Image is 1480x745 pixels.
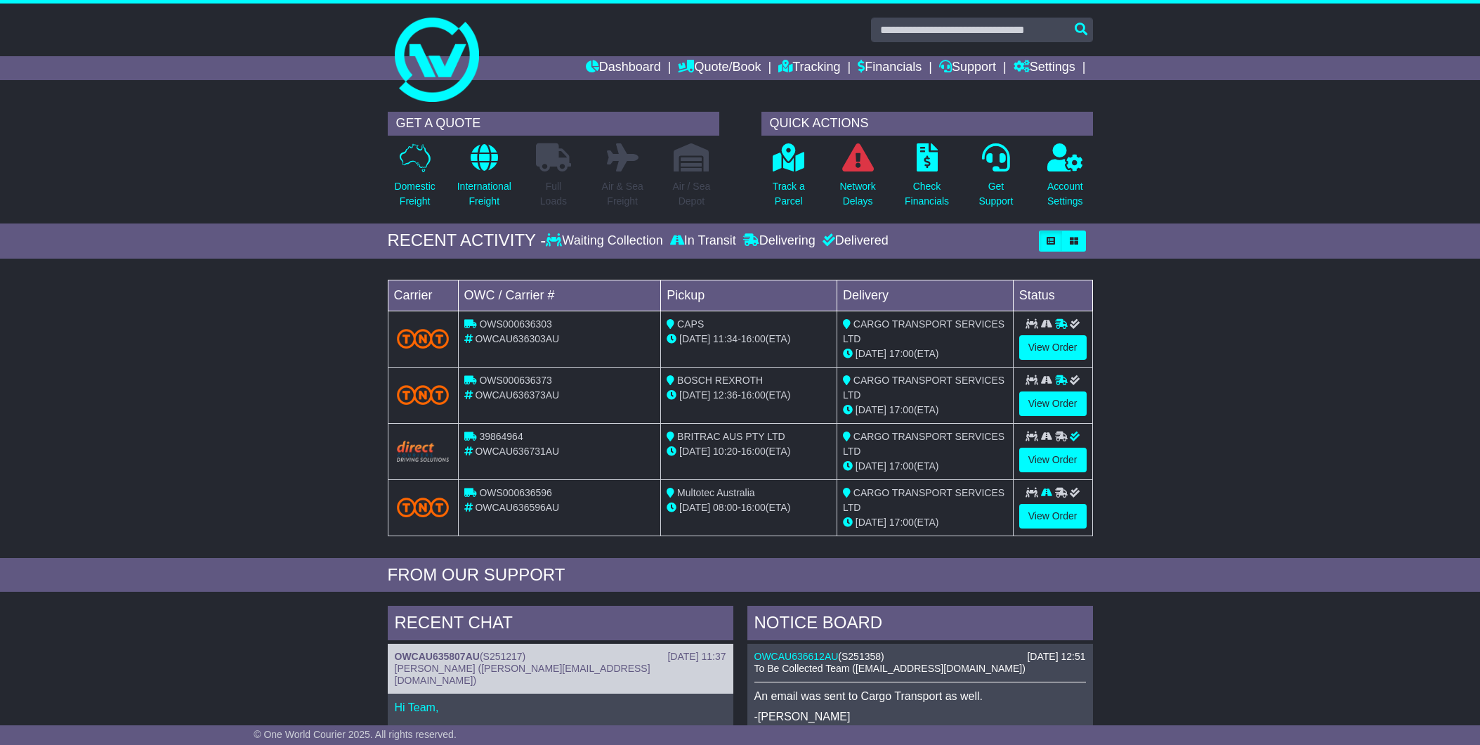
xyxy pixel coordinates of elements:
img: TNT_Domestic.png [397,385,450,404]
p: Account Settings [1047,179,1083,209]
div: - (ETA) [667,332,831,346]
td: Pickup [661,280,837,311]
a: Dashboard [586,56,661,80]
p: Full Loads [536,179,571,209]
p: Network Delays [839,179,875,209]
div: NOTICE BOARD [747,606,1093,644]
p: Air & Sea Freight [602,179,643,209]
td: Delivery [837,280,1013,311]
a: CheckFinancials [904,143,950,216]
span: Multotec Australia [677,487,755,498]
div: - (ETA) [667,500,831,515]
span: [DATE] [679,389,710,401]
span: OWS000636303 [479,318,552,330]
a: AccountSettings [1047,143,1084,216]
div: (ETA) [843,346,1007,361]
a: Tracking [778,56,840,80]
a: View Order [1019,335,1087,360]
span: © One World Courier 2025. All rights reserved. [254,729,457,740]
span: CARGO TRANSPORT SERVICES LTD [843,431,1004,457]
p: -[PERSON_NAME] [754,710,1086,723]
a: View Order [1019,504,1087,529]
span: [DATE] [679,446,710,457]
td: OWC / Carrier # [458,280,661,311]
div: ( ) [754,651,1086,663]
a: InternationalFreight [457,143,512,216]
span: [DATE] [856,517,886,528]
div: Waiting Collection [546,233,666,249]
p: An email was sent to Cargo Transport as well. [754,689,1086,703]
a: OWCAU636612AU [754,651,839,662]
div: Delivered [819,233,889,249]
span: CARGO TRANSPORT SERVICES LTD [843,375,1004,401]
span: OWCAU636303AU [475,333,559,344]
a: Track aParcel [772,143,806,216]
span: 17:00 [889,517,914,528]
p: Air / Sea Depot [673,179,711,209]
a: DomesticFreight [393,143,436,216]
div: (ETA) [843,515,1007,530]
div: - (ETA) [667,444,831,459]
p: Check Financials [905,179,949,209]
span: [DATE] [679,333,710,344]
div: (ETA) [843,403,1007,417]
span: 17:00 [889,348,914,359]
span: 16:00 [741,389,766,401]
span: BRITRAC AUS PTY LTD [677,431,785,442]
span: 16:00 [741,333,766,344]
span: OWCAU636596AU [475,502,559,513]
span: [DATE] [679,502,710,513]
div: QUICK ACTIONS [761,112,1093,136]
a: View Order [1019,391,1087,416]
span: [DATE] [856,404,886,415]
div: [DATE] 12:51 [1027,651,1085,663]
span: 17:00 [889,404,914,415]
a: NetworkDelays [839,143,876,216]
a: Support [939,56,996,80]
img: TNT_Domestic.png [397,329,450,348]
span: To Be Collected Team ([EMAIL_ADDRESS][DOMAIN_NAME]) [754,663,1026,674]
a: Financials [858,56,922,80]
span: CARGO TRANSPORT SERVICES LTD [843,318,1004,344]
span: 11:34 [713,333,738,344]
p: Domestic Freight [394,179,435,209]
img: TNT_Domestic.png [397,498,450,517]
span: BOSCH REXROTH [677,375,763,386]
a: View Order [1019,448,1087,472]
span: 08:00 [713,502,738,513]
div: RECENT ACTIVITY - [388,231,546,251]
div: [DATE] 11:37 [667,651,726,663]
span: CAPS [677,318,704,330]
a: GetSupport [978,143,1014,216]
span: OWS000636596 [479,487,552,498]
span: OWCAU636731AU [475,446,559,457]
p: Get Support [978,179,1013,209]
span: OWCAU636373AU [475,389,559,401]
div: Delivering [740,233,819,249]
span: [DATE] [856,348,886,359]
span: CARGO TRANSPORT SERVICES LTD [843,487,1004,513]
span: 10:20 [713,446,738,457]
div: In Transit [667,233,740,249]
span: 16:00 [741,502,766,513]
img: Direct.png [397,441,450,462]
span: 12:36 [713,389,738,401]
a: OWCAU635807AU [395,651,480,662]
td: Status [1013,280,1092,311]
div: GET A QUOTE [388,112,719,136]
span: [DATE] [856,460,886,472]
p: International Freight [457,179,511,209]
div: (ETA) [843,459,1007,474]
div: - (ETA) [667,388,831,403]
span: 17:00 [889,460,914,472]
a: Settings [1014,56,1075,80]
td: Carrier [388,280,458,311]
div: FROM OUR SUPPORT [388,565,1093,585]
div: RECENT CHAT [388,606,733,644]
p: Track a Parcel [773,179,805,209]
span: S251358 [841,651,881,662]
a: Quote/Book [678,56,761,80]
span: OWS000636373 [479,375,552,386]
span: 39864964 [479,431,523,442]
span: [PERSON_NAME] ([PERSON_NAME][EMAIL_ADDRESS][DOMAIN_NAME]) [395,663,650,686]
